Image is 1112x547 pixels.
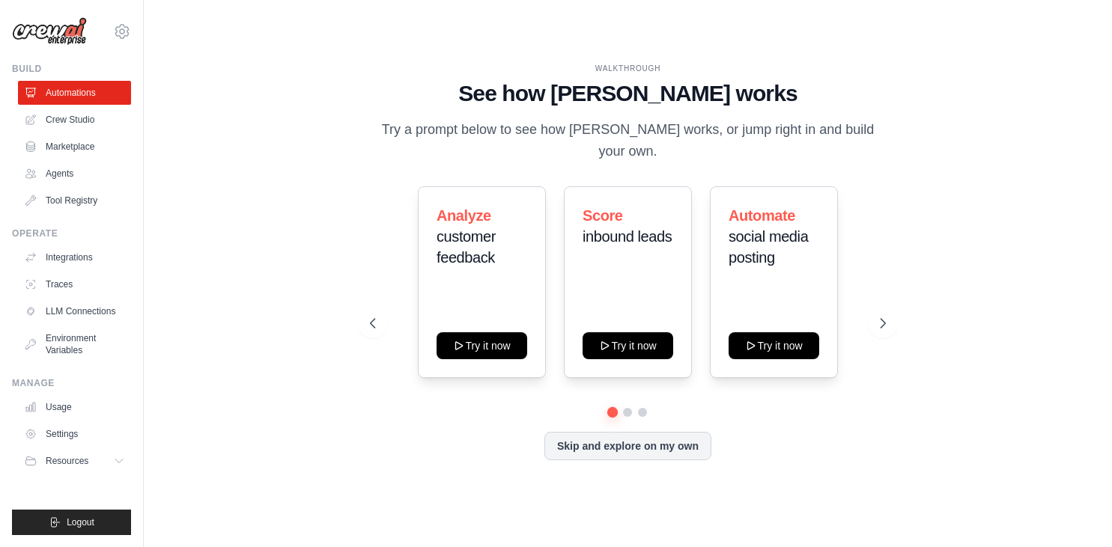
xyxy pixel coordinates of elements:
[370,80,886,107] h1: See how [PERSON_NAME] works
[1037,475,1112,547] iframe: Chat Widget
[544,432,711,460] button: Skip and explore on my own
[12,227,131,239] div: Operate
[18,108,131,132] a: Crew Studio
[583,332,673,359] button: Try it now
[18,162,131,186] a: Agents
[376,119,879,163] p: Try a prompt below to see how [PERSON_NAME] works, or jump right in and build your own.
[729,332,819,359] button: Try it now
[583,228,672,245] span: inbound leads
[370,63,886,74] div: WALKTHROUGH
[12,510,131,535] button: Logout
[67,516,94,528] span: Logout
[46,455,88,467] span: Resources
[729,228,808,266] span: social media posting
[18,245,131,269] a: Integrations
[437,207,491,224] span: Analyze
[583,207,623,224] span: Score
[18,189,131,213] a: Tool Registry
[18,135,131,159] a: Marketplace
[18,422,131,446] a: Settings
[437,228,496,266] span: customer feedback
[12,17,87,46] img: Logo
[18,326,131,362] a: Environment Variables
[18,272,131,296] a: Traces
[18,395,131,419] a: Usage
[12,377,131,389] div: Manage
[18,449,131,473] button: Resources
[12,63,131,75] div: Build
[18,81,131,105] a: Automations
[18,299,131,323] a: LLM Connections
[729,207,795,224] span: Automate
[437,332,527,359] button: Try it now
